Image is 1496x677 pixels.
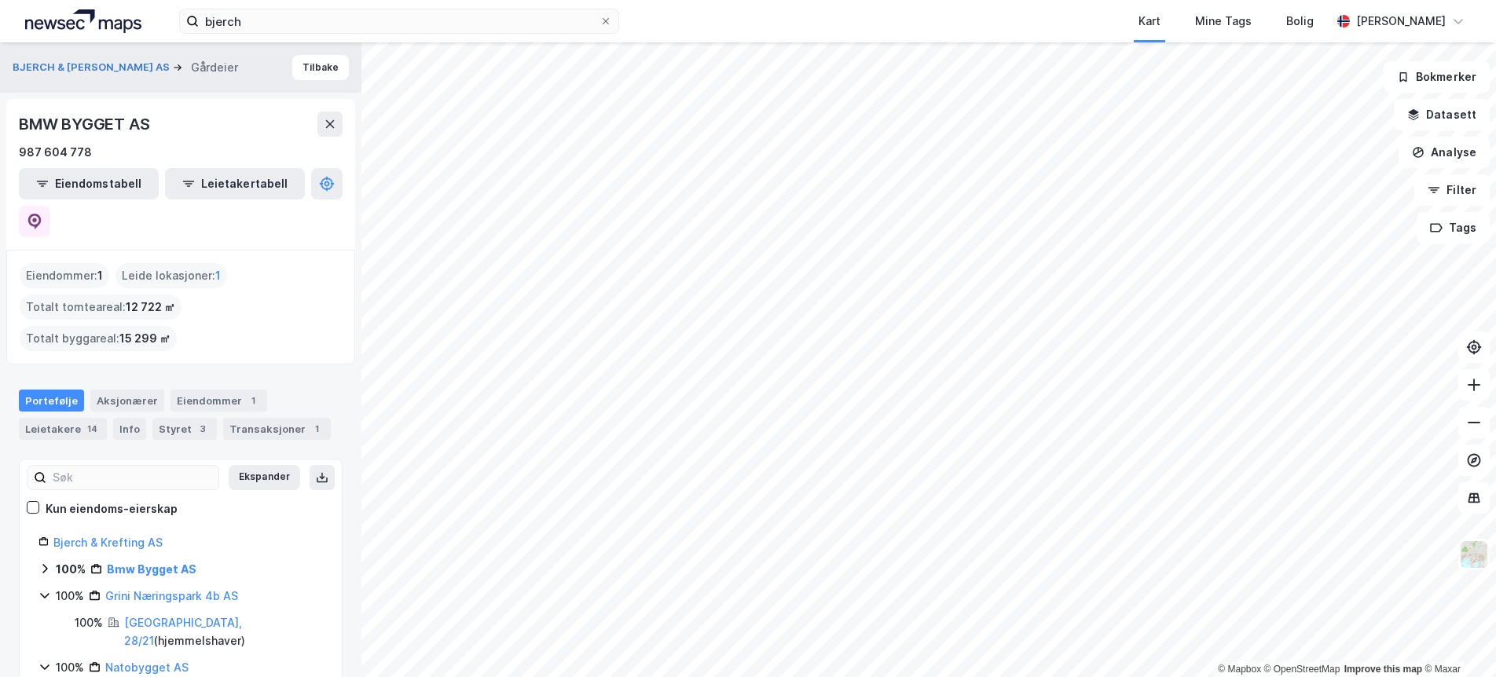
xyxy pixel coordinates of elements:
div: Kun eiendoms-eierskap [46,500,178,518]
button: Tilbake [292,55,349,80]
a: OpenStreetMap [1264,664,1340,675]
a: Bmw Bygget AS [107,562,196,576]
div: Portefølje [19,390,84,412]
input: Søk [46,466,218,489]
div: Kart [1138,12,1160,31]
div: Leietakere [19,418,107,440]
a: Natobygget AS [105,661,189,674]
div: 100% [56,658,84,677]
div: 1 [245,393,261,408]
input: Søk på adresse, matrikkel, gårdeiere, leietakere eller personer [199,9,599,33]
span: 1 [97,266,103,285]
div: Info [113,418,146,440]
button: Filter [1414,174,1490,206]
div: BMW BYGGET AS [19,112,152,137]
div: Styret [152,418,217,440]
div: 100% [75,613,103,632]
div: 1 [309,421,324,437]
button: Bokmerker [1384,61,1490,93]
a: Bjerch & Krefting AS [53,536,163,549]
button: Tags [1417,212,1490,243]
div: Bolig [1286,12,1314,31]
button: Eiendomstabell [19,168,159,199]
div: Mine Tags [1195,12,1252,31]
div: ( hjemmelshaver ) [124,613,323,651]
button: BJERCH & [PERSON_NAME] AS [13,60,173,75]
a: [GEOGRAPHIC_DATA], 28/21 [124,616,242,648]
button: Datasett [1394,99,1490,130]
div: Gårdeier [191,58,238,77]
span: 12 722 ㎡ [126,298,175,317]
a: Grini Næringspark 4b AS [105,589,238,602]
div: 3 [195,421,211,437]
button: Analyse [1399,137,1490,168]
span: 15 299 ㎡ [119,329,170,348]
img: Z [1459,540,1489,569]
span: 1 [215,266,221,285]
img: logo.a4113a55bc3d86da70a041830d287a7e.svg [25,9,141,33]
div: Totalt byggareal : [20,326,177,351]
div: 100% [56,560,86,579]
div: Eiendommer [170,390,267,412]
div: 100% [56,587,84,606]
a: Improve this map [1344,664,1422,675]
div: 987 604 778 [19,143,92,162]
iframe: Chat Widget [1417,602,1496,677]
div: 14 [84,421,101,437]
button: Ekspander [229,465,300,490]
div: Aksjonærer [90,390,164,412]
div: Transaksjoner [223,418,331,440]
div: [PERSON_NAME] [1356,12,1446,31]
div: Leide lokasjoner : [115,263,227,288]
button: Leietakertabell [165,168,305,199]
div: Totalt tomteareal : [20,295,181,320]
div: Kontrollprogram for chat [1417,602,1496,677]
a: Mapbox [1218,664,1261,675]
div: Eiendommer : [20,263,109,288]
